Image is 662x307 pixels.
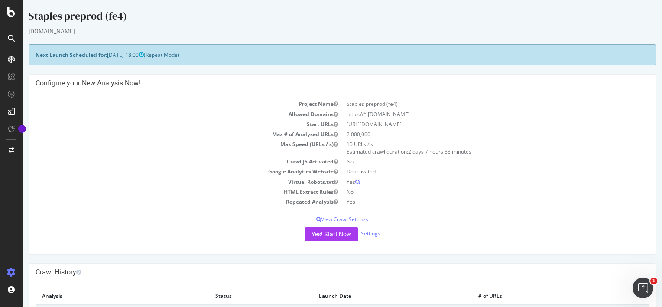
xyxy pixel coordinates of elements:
td: 10 URLs / s Estimated crawl duration: [320,139,626,157]
td: Max Speed (URLs / s) [13,139,320,157]
td: 2,000,000 [320,129,626,139]
td: Allowed Domains [13,109,320,119]
td: HTML Extract Rules [13,187,320,197]
td: No [320,157,626,167]
div: Staples preprod (fe4) [6,9,633,27]
th: Analysis [13,288,186,304]
td: Virtual Robots.txt [13,177,320,187]
td: Yes [320,197,626,207]
h4: Configure your New Analysis Now! [13,79,626,88]
th: # of URLs [449,288,567,304]
button: Yes! Start Now [282,227,336,241]
td: Project Name [13,99,320,109]
td: Staples preprod (fe4) [320,99,626,109]
span: 2 days 7 hours 33 minutes [386,148,449,155]
div: (Repeat Mode) [6,44,633,65]
span: [DATE] 18:00 [84,51,121,59]
p: View Crawl Settings [13,216,626,223]
td: No [320,187,626,197]
iframe: Intercom live chat [633,278,653,298]
th: Status [186,288,290,304]
td: [URL][DOMAIN_NAME] [320,119,626,129]
div: [DOMAIN_NAME] [6,27,633,36]
div: Tooltip anchor [18,125,26,133]
td: Deactivated [320,167,626,176]
th: Launch Date [290,288,449,304]
strong: Next Launch Scheduled for: [13,51,84,59]
span: 1 [650,278,657,284]
td: Yes [320,177,626,187]
td: Crawl JS Activated [13,157,320,167]
td: Repeated Analysis [13,197,320,207]
td: Start URLs [13,119,320,129]
td: https://*.[DOMAIN_NAME] [320,109,626,119]
a: Settings [338,230,358,237]
h4: Crawl History [13,268,626,277]
td: Max # of Analysed URLs [13,129,320,139]
td: Google Analytics Website [13,167,320,176]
